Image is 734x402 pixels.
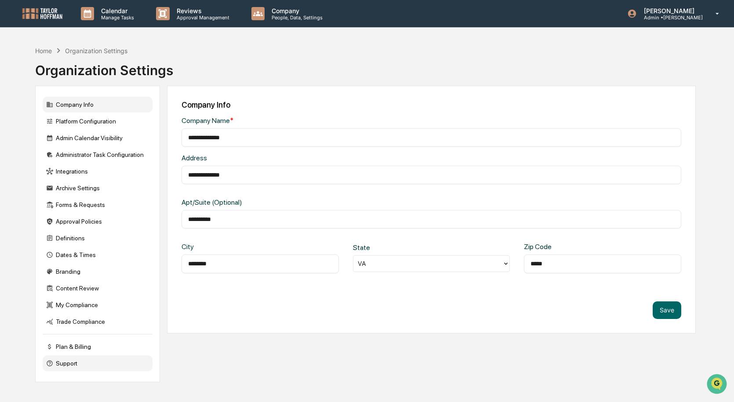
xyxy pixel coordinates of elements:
div: State [353,243,424,252]
div: Plan & Billing [43,339,153,355]
span: Attestations [73,111,109,120]
div: Support [43,355,153,371]
div: City [182,243,252,251]
img: logo [21,7,63,20]
div: Admin Calendar Visibility [43,130,153,146]
p: Manage Tasks [94,14,138,21]
p: Approval Management [170,14,234,21]
div: Organization Settings [35,55,173,78]
div: Forms & Requests [43,197,153,213]
div: Start new chat [30,67,144,76]
p: People, Data, Settings [265,14,327,21]
div: Zip Code [524,243,595,251]
div: Branding [43,264,153,279]
img: 1746055101610-c473b297-6a78-478c-a979-82029cc54cd1 [9,67,25,83]
span: Data Lookup [18,127,55,136]
div: 🗄️ [64,112,71,119]
div: Address [182,154,407,162]
div: Integrations [43,163,153,179]
div: Definitions [43,230,153,246]
a: 🔎Data Lookup [5,124,59,140]
div: 🖐️ [9,112,16,119]
p: Reviews [170,7,234,14]
div: Company Info [182,100,681,109]
p: Admin • [PERSON_NAME] [637,14,703,21]
div: Archive Settings [43,180,153,196]
a: 🗄️Attestations [60,107,113,123]
p: Company [265,7,327,14]
div: Home [35,47,52,54]
div: We're available if you need us! [30,76,111,83]
div: Company Info [43,97,153,112]
div: 🔎 [9,128,16,135]
button: Start new chat [149,70,160,80]
button: Save [653,301,681,319]
div: Trade Compliance [43,314,153,330]
div: My Compliance [43,297,153,313]
span: Pylon [87,149,106,156]
div: Administrator Task Configuration [43,147,153,163]
div: Apt/Suite (Optional) [182,198,407,206]
div: Company Name [182,116,407,125]
a: Powered byPylon [62,148,106,156]
p: Calendar [94,7,138,14]
a: 🖐️Preclearance [5,107,60,123]
div: Organization Settings [65,47,127,54]
p: How can we help? [9,18,160,33]
span: Preclearance [18,111,57,120]
iframe: Open customer support [706,373,730,397]
div: Approval Policies [43,214,153,229]
div: Dates & Times [43,247,153,263]
p: [PERSON_NAME] [637,7,703,14]
div: Content Review [43,280,153,296]
div: Platform Configuration [43,113,153,129]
